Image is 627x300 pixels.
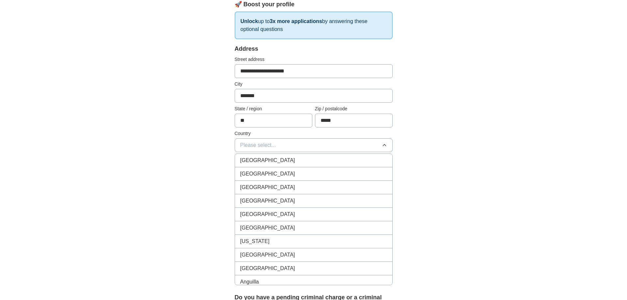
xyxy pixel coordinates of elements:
label: State / region [235,105,312,112]
div: Address [235,44,393,53]
label: Street address [235,56,393,63]
label: Country [235,130,393,137]
label: City [235,81,393,88]
span: [GEOGRAPHIC_DATA] [240,197,295,205]
strong: 3x more applications [270,18,322,24]
span: [GEOGRAPHIC_DATA] [240,251,295,259]
button: Please select... [235,138,393,152]
strong: Unlock [241,18,258,24]
label: Zip / postalcode [315,105,393,112]
span: [US_STATE] [240,237,270,245]
span: Please select... [240,141,276,149]
span: [GEOGRAPHIC_DATA] [240,224,295,232]
span: [GEOGRAPHIC_DATA] [240,210,295,218]
span: Anguilla [240,278,259,286]
span: [GEOGRAPHIC_DATA] [240,264,295,272]
span: [GEOGRAPHIC_DATA] [240,170,295,178]
p: up to by answering these optional questions [235,12,393,39]
span: [GEOGRAPHIC_DATA] [240,183,295,191]
span: [GEOGRAPHIC_DATA] [240,156,295,164]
